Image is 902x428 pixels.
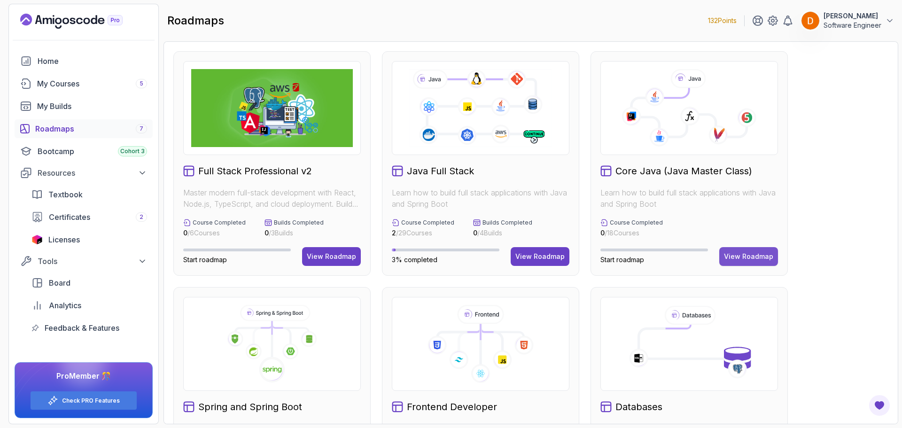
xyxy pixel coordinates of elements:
[198,400,302,413] h2: Spring and Spring Boot
[15,119,153,138] a: roadmaps
[407,400,497,413] h2: Frontend Developer
[264,229,269,237] span: 0
[407,164,474,178] h2: Java Full Stack
[49,300,81,311] span: Analytics
[264,228,324,238] p: / 3 Builds
[26,319,153,337] a: feedback
[610,219,663,226] p: Course Completed
[302,247,361,266] button: View Roadmap
[708,16,737,25] p: 132 Points
[183,229,187,237] span: 0
[26,208,153,226] a: certificates
[183,187,361,210] p: Master modern full-stack development with React, Node.js, TypeScript, and cloud deployment. Build...
[600,256,644,264] span: Start roadmap
[392,229,396,237] span: 2
[120,148,145,155] span: Cohort 3
[515,252,565,261] div: View Roadmap
[15,97,153,116] a: builds
[48,234,80,245] span: Licenses
[140,125,143,132] span: 7
[37,101,147,112] div: My Builds
[45,322,119,334] span: Feedback & Features
[193,219,246,226] p: Course Completed
[35,123,147,134] div: Roadmaps
[38,146,147,157] div: Bootcamp
[401,219,454,226] p: Course Completed
[15,74,153,93] a: courses
[600,229,605,237] span: 0
[719,247,778,266] button: View Roadmap
[473,229,477,237] span: 0
[15,52,153,70] a: home
[868,394,891,417] button: Open Feedback Button
[473,228,532,238] p: / 4 Builds
[801,11,894,30] button: user profile image[PERSON_NAME]Software Engineer
[15,164,153,181] button: Resources
[26,185,153,204] a: textbook
[307,252,356,261] div: View Roadmap
[140,80,143,87] span: 5
[392,228,454,238] p: / 29 Courses
[30,391,137,410] button: Check PRO Features
[20,14,144,29] a: Landing page
[600,187,778,210] p: Learn how to build full stack applications with Java and Spring Boot
[49,211,90,223] span: Certificates
[600,228,663,238] p: / 18 Courses
[167,13,224,28] h2: roadmaps
[824,11,881,21] p: [PERSON_NAME]
[38,256,147,267] div: Tools
[274,219,324,226] p: Builds Completed
[191,69,353,147] img: Full Stack Professional v2
[824,21,881,30] p: Software Engineer
[615,400,662,413] h2: Databases
[31,235,43,244] img: jetbrains icon
[26,296,153,315] a: analytics
[48,189,83,200] span: Textbook
[198,164,312,178] h2: Full Stack Professional v2
[615,164,752,178] h2: Core Java (Java Master Class)
[37,78,147,89] div: My Courses
[49,277,70,288] span: Board
[140,213,143,221] span: 2
[15,142,153,161] a: bootcamp
[38,167,147,179] div: Resources
[183,256,227,264] span: Start roadmap
[482,219,532,226] p: Builds Completed
[801,12,819,30] img: user profile image
[392,256,437,264] span: 3% completed
[26,230,153,249] a: licenses
[724,252,773,261] div: View Roadmap
[62,397,120,405] a: Check PRO Features
[26,273,153,292] a: board
[511,247,569,266] button: View Roadmap
[15,253,153,270] button: Tools
[183,228,246,238] p: / 6 Courses
[38,55,147,67] div: Home
[392,187,569,210] p: Learn how to build full stack applications with Java and Spring Boot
